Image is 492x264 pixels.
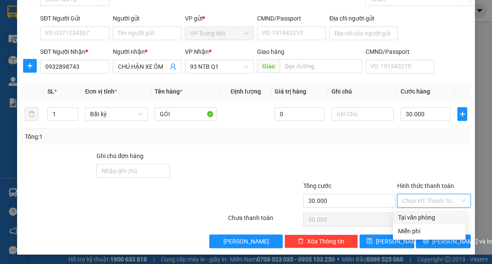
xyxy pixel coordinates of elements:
[185,14,254,23] div: VP gửi
[257,59,280,73] span: Giao
[47,88,54,95] span: SL
[275,107,325,121] input: 0
[397,182,454,189] label: Hình thức thanh toán
[25,107,38,121] button: delete
[6,56,15,65] span: R :
[97,164,170,178] input: Ghi chú đơn hàng
[40,47,109,56] div: SĐT Người Nhận
[376,237,422,246] span: [PERSON_NAME]
[329,14,398,23] div: Địa chỉ người gửi
[432,237,492,246] span: [PERSON_NAME] và In
[298,238,304,245] span: delete
[155,107,217,121] input: VD: Bàn, Ghế
[23,59,37,73] button: plus
[366,47,434,56] div: CMND/Passport
[331,107,394,121] input: Ghi Chú
[155,88,182,95] span: Tên hàng
[423,238,429,245] span: printer
[113,14,182,23] div: Người gửi
[73,38,133,50] div: 0344529411
[209,235,283,248] button: [PERSON_NAME]
[190,27,249,40] span: VP Trưng Nhị
[40,14,109,23] div: SĐT Người Gửi
[25,132,190,141] div: Tổng: 1
[307,237,344,246] span: Xóa Thông tin
[73,7,133,28] div: 167 QL13
[223,237,269,246] span: [PERSON_NAME]
[231,88,261,95] span: Định lượng
[85,88,117,95] span: Đơn vị tính
[416,235,471,248] button: printer[PERSON_NAME] và In
[328,83,398,100] th: Ghi chú
[170,63,176,70] span: user-add
[7,38,67,50] div: 0984286120
[284,235,358,248] button: deleteXóa Thông tin
[457,107,467,121] button: plus
[366,238,372,245] span: save
[7,7,67,28] div: VP Trưng Nhị
[227,213,302,228] div: Chưa thanh toán
[73,28,133,38] div: SÙN
[90,108,143,120] span: Bất kỳ
[7,8,20,17] span: Gửi:
[185,48,209,55] span: VP Nhận
[190,60,249,73] span: 93 NTB Q1
[257,14,326,23] div: CMND/Passport
[458,111,466,117] span: plus
[257,48,284,55] span: Giao hàng
[113,47,182,56] div: Người nhận
[73,8,94,17] span: Nhận:
[275,88,306,95] span: Giá trị hàng
[303,182,331,189] span: Tổng cước
[401,88,430,95] span: Cước hàng
[23,62,36,69] span: plus
[280,59,362,73] input: Dọc đường
[398,213,460,222] div: Tại văn phòng
[97,153,143,159] label: Ghi chú đơn hàng
[398,226,460,236] div: Miễn phí
[6,55,68,65] div: 50.000
[329,26,398,40] input: Địa chỉ của người gửi
[360,235,414,248] button: save[PERSON_NAME]
[7,28,67,38] div: TƯƠI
